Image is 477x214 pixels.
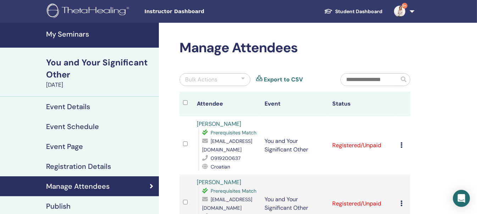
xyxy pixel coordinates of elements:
[144,8,251,15] span: Instructor Dashboard
[261,116,329,175] td: You and Your Significant Other
[264,75,303,84] a: Export to CSV
[453,190,470,207] div: Open Intercom Messenger
[179,40,410,56] h2: Manage Attendees
[202,196,252,211] span: [EMAIL_ADDRESS][DOMAIN_NAME]
[261,92,329,116] th: Event
[318,5,388,18] a: Student Dashboard
[47,4,132,20] img: logo.png
[197,178,241,186] a: [PERSON_NAME]
[46,30,155,38] h4: My Seminars
[46,122,99,131] h4: Event Schedule
[211,129,256,136] span: Prerequisites Match
[46,182,110,191] h4: Manage Attendees
[46,202,71,210] h4: Publish
[394,6,405,17] img: default.jpg
[46,57,155,81] div: You and Your Significant Other
[42,57,159,89] a: You and Your Significant Other[DATE]
[46,81,155,89] div: [DATE]
[197,120,241,128] a: [PERSON_NAME]
[46,102,90,111] h4: Event Details
[185,75,217,84] div: Bulk Actions
[211,155,240,161] span: 0919200637
[402,3,407,9] span: 9+
[211,188,256,194] span: Prerequisites Match
[211,164,230,170] span: Croatian
[46,142,83,151] h4: Event Page
[202,138,252,153] span: [EMAIL_ADDRESS][DOMAIN_NAME]
[46,162,111,171] h4: Registration Details
[329,92,396,116] th: Status
[324,8,333,14] img: graduation-cap-white.svg
[193,92,261,116] th: Attendee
